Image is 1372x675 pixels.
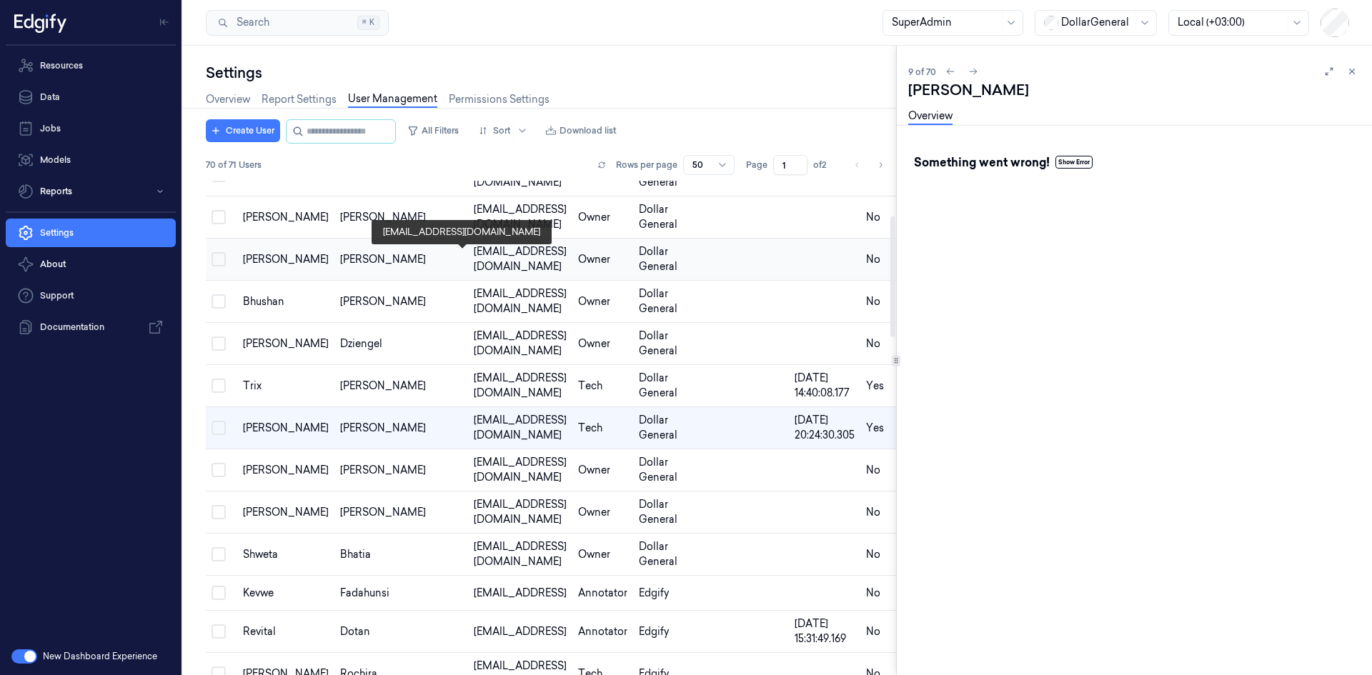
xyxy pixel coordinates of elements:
[212,624,226,639] button: Select row
[914,154,1050,171] strong: Something went wrong!
[6,250,176,279] button: About
[153,11,176,34] button: Toggle Navigation
[639,539,686,569] div: Dollar General
[474,329,567,359] div: [EMAIL_ADDRESS][DOMAIN_NAME]
[449,92,550,107] a: Permissions Settings
[616,159,677,171] p: Rows per page
[866,463,918,478] div: No
[866,624,918,639] div: No
[243,252,329,267] div: [PERSON_NAME]
[866,336,918,351] div: No
[474,413,567,443] div: [EMAIL_ADDRESS][DOMAIN_NAME]
[243,210,329,225] div: [PERSON_NAME]
[6,51,176,80] a: Resources
[340,463,462,478] div: [PERSON_NAME]
[243,624,329,639] div: Revital
[402,119,464,142] button: All Filters
[212,210,226,224] button: Select row
[578,463,627,478] div: Owner
[866,294,918,309] div: No
[340,336,462,351] div: Dziengel
[474,586,567,601] div: [EMAIL_ADDRESS]
[639,413,686,443] div: Dollar General
[813,159,836,171] span: of 2
[206,10,389,36] button: Search⌘K
[866,421,918,436] div: Yes
[340,294,462,309] div: [PERSON_NAME]
[6,146,176,174] a: Models
[243,294,329,309] div: Bhushan
[795,616,855,646] div: [DATE] 15:31:49.169
[340,505,462,520] div: [PERSON_NAME]
[639,202,686,232] div: Dollar General
[243,547,329,562] div: Shweta
[578,210,627,225] div: Owner
[243,586,329,601] div: kevwe
[348,91,437,108] a: User Management
[578,547,627,562] div: Owner
[474,497,567,527] div: [EMAIL_ADDRESS][DOMAIN_NAME]
[6,281,176,310] a: Support
[639,586,686,601] div: Edgify
[578,624,627,639] div: Annotator
[908,66,936,78] span: 9 of 70
[340,586,462,601] div: Fadahunsi
[212,336,226,351] button: Select row
[870,155,890,175] button: Go to next page
[340,421,462,436] div: [PERSON_NAME]
[340,210,462,225] div: [PERSON_NAME]
[866,547,918,562] div: No
[212,586,226,600] button: Select row
[866,586,918,601] div: No
[866,379,918,394] div: Yes
[578,294,627,309] div: Owner
[795,413,855,443] div: [DATE] 20:24:30.305
[474,455,567,485] div: [EMAIL_ADDRESS][DOMAIN_NAME]
[340,547,462,562] div: Bhatia
[6,177,176,206] button: Reports
[474,371,567,401] div: [EMAIL_ADDRESS][DOMAIN_NAME]
[243,463,329,478] div: [PERSON_NAME]
[474,286,567,316] div: [EMAIL_ADDRESS][DOMAIN_NAME]
[340,379,462,394] div: [PERSON_NAME]
[243,505,329,520] div: [PERSON_NAME]
[231,15,269,30] span: Search
[578,252,627,267] div: Owner
[206,63,896,83] div: Settings
[243,379,329,394] div: Trix
[866,210,918,225] div: No
[639,624,686,639] div: Edgify
[639,329,686,359] div: Dollar General
[340,252,462,267] div: [PERSON_NAME]
[578,586,627,601] div: Annotator
[6,83,176,111] a: Data
[795,371,855,401] div: [DATE] 14:40:08.177
[212,547,226,561] button: Select row
[746,159,767,171] span: Page
[340,624,462,639] div: Dotan
[206,119,280,142] button: Create User
[474,539,567,569] div: [EMAIL_ADDRESS][DOMAIN_NAME]
[212,294,226,309] button: Select row
[243,421,329,436] div: [PERSON_NAME]
[639,286,686,316] div: Dollar General
[540,119,622,142] button: Download list
[639,371,686,401] div: Dollar General
[474,202,567,232] div: [EMAIL_ADDRESS][DOMAIN_NAME]
[212,505,226,519] button: Select row
[866,252,918,267] div: No
[212,463,226,477] button: Select row
[578,336,627,351] div: Owner
[206,92,250,107] a: Overview
[639,455,686,485] div: Dollar General
[847,155,890,175] nav: pagination
[212,421,226,435] button: Select row
[1055,156,1093,169] button: Show Error
[474,244,567,274] div: [EMAIL_ADDRESS][DOMAIN_NAME]
[908,80,1029,100] div: [PERSON_NAME]
[262,92,337,107] a: Report Settings
[639,244,686,274] div: Dollar General
[206,159,262,171] span: 70 of 71 Users
[474,624,567,639] div: [EMAIL_ADDRESS]
[908,109,953,125] a: Overview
